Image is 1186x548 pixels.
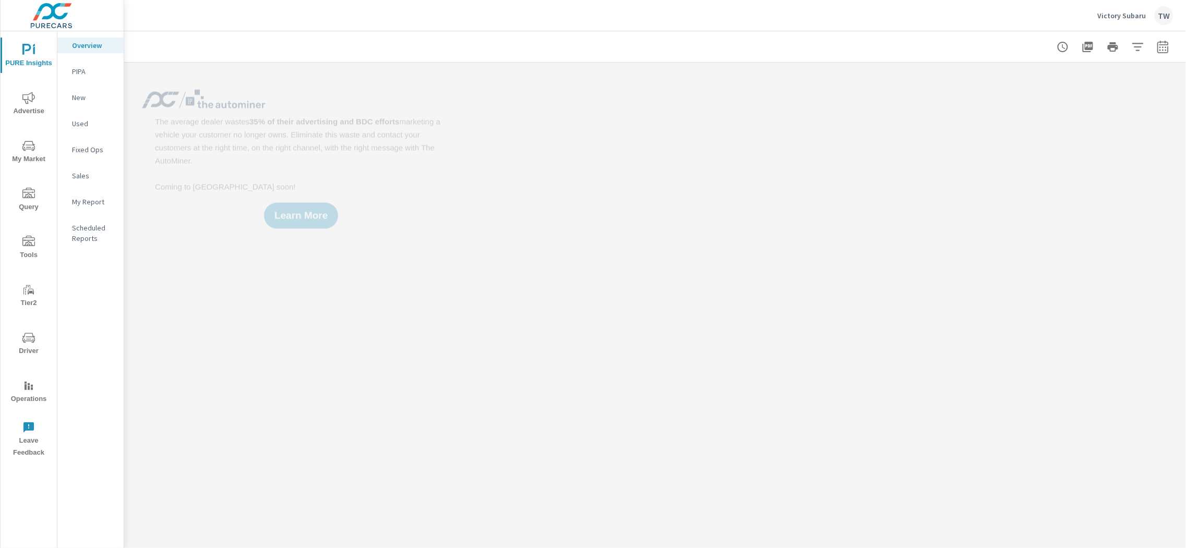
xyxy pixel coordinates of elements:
[57,90,124,105] div: New
[1155,6,1173,25] div: TW
[4,44,54,69] span: PURE Insights
[4,92,54,117] span: Advertise
[72,197,115,207] p: My Report
[1128,36,1148,57] button: Apply Filters
[72,144,115,155] p: Fixed Ops
[4,284,54,309] span: Tier2
[1098,11,1146,20] p: Victory Subaru
[4,421,54,459] span: Leave Feedback
[72,171,115,181] p: Sales
[57,116,124,131] div: Used
[264,203,338,229] button: Learn More
[57,38,124,53] div: Overview
[57,142,124,157] div: Fixed Ops
[57,220,124,246] div: Scheduled Reports
[274,211,328,221] span: Learn More
[72,40,115,51] p: Overview
[1077,36,1098,57] button: "Export Report to PDF"
[4,140,54,165] span: My Market
[4,236,54,261] span: Tools
[72,223,115,243] p: Scheduled Reports
[4,332,54,357] span: Driver
[4,188,54,213] span: Query
[1,31,57,463] div: nav menu
[1103,36,1123,57] button: Print Report
[72,92,115,103] p: New
[57,64,124,79] div: PIPA
[4,380,54,405] span: Operations
[57,168,124,184] div: Sales
[72,66,115,77] p: PIPA
[57,194,124,210] div: My Report
[72,118,115,129] p: Used
[1153,36,1173,57] button: Select Date Range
